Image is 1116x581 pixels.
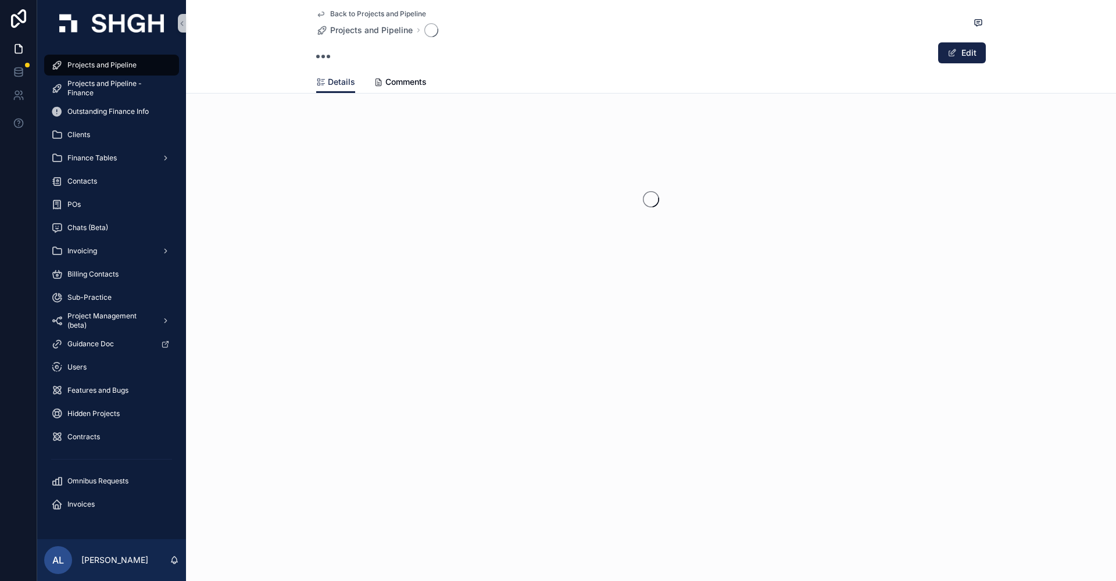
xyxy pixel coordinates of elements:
[44,333,179,354] a: Guidance Doc
[67,223,108,232] span: Chats (Beta)
[67,363,87,372] span: Users
[44,494,179,515] a: Invoices
[44,380,179,401] a: Features and Bugs
[44,241,179,261] a: Invoicing
[44,124,179,145] a: Clients
[67,130,90,139] span: Clients
[316,71,355,94] a: Details
[67,270,119,279] span: Billing Contacts
[385,76,427,88] span: Comments
[81,554,148,566] p: [PERSON_NAME]
[67,177,97,186] span: Contacts
[330,24,413,36] span: Projects and Pipeline
[44,217,179,238] a: Chats (Beta)
[44,55,179,76] a: Projects and Pipeline
[67,153,117,163] span: Finance Tables
[67,60,137,70] span: Projects and Pipeline
[330,9,426,19] span: Back to Projects and Pipeline
[44,310,179,331] a: Project Management (beta)
[67,386,128,395] span: Features and Bugs
[44,426,179,447] a: Contracts
[67,200,81,209] span: POs
[67,293,112,302] span: Sub-Practice
[44,287,179,308] a: Sub-Practice
[316,24,413,36] a: Projects and Pipeline
[938,42,986,63] button: Edit
[44,403,179,424] a: Hidden Projects
[59,14,164,33] img: App logo
[67,246,97,256] span: Invoicing
[67,409,120,418] span: Hidden Projects
[67,339,114,349] span: Guidance Doc
[67,107,149,116] span: Outstanding Finance Info
[52,553,64,567] span: AL
[44,471,179,492] a: Omnibus Requests
[44,78,179,99] a: Projects and Pipeline - Finance
[37,46,186,530] div: scrollable content
[374,71,427,95] a: Comments
[67,500,95,509] span: Invoices
[44,171,179,192] a: Contacts
[67,432,100,442] span: Contracts
[44,357,179,378] a: Users
[44,194,179,215] a: POs
[328,76,355,88] span: Details
[44,101,179,122] a: Outstanding Finance Info
[44,264,179,285] a: Billing Contacts
[67,476,128,486] span: Omnibus Requests
[44,148,179,168] a: Finance Tables
[67,311,152,330] span: Project Management (beta)
[67,79,167,98] span: Projects and Pipeline - Finance
[316,9,426,19] a: Back to Projects and Pipeline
